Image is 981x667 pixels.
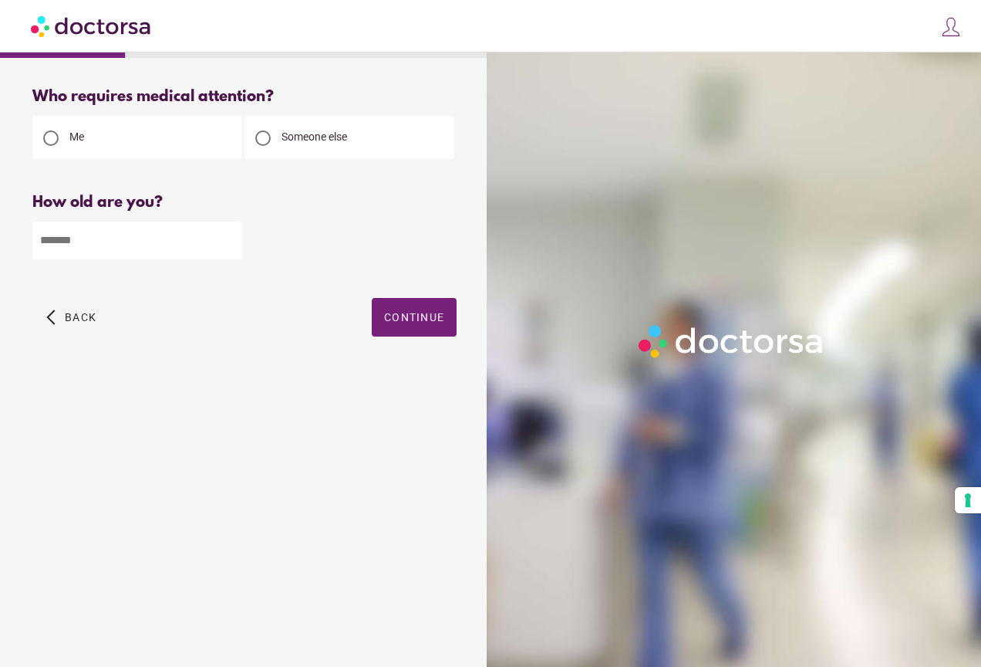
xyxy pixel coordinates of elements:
img: icons8-customer-100.png [940,16,962,38]
button: Your consent preferences for tracking technologies [955,487,981,513]
button: Continue [372,298,457,337]
span: Me [69,130,84,143]
span: Back [65,311,96,323]
img: Doctorsa.com [31,8,153,43]
button: arrow_back_ios Back [40,298,103,337]
span: Someone else [281,130,347,143]
img: Logo-Doctorsa-trans-White-partial-flat.png [633,320,829,364]
div: Who requires medical attention? [32,88,457,106]
div: How old are you? [32,194,457,212]
span: Continue [384,311,444,323]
